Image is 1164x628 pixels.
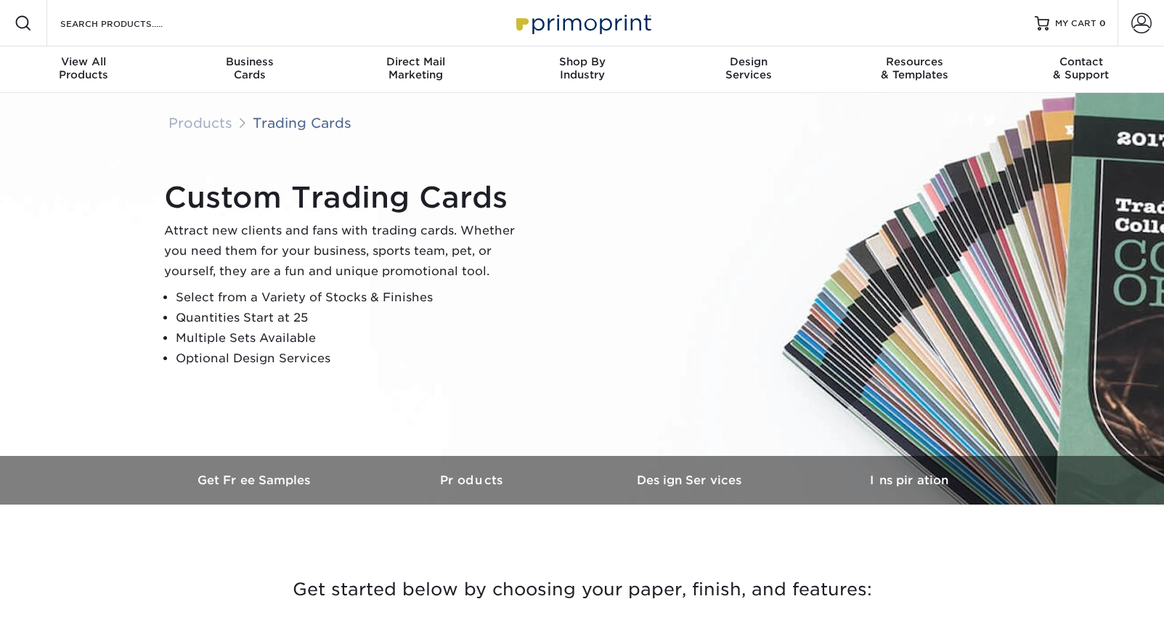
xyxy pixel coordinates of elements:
h3: Get started below by choosing your paper, finish, and features: [158,557,1007,622]
a: DesignServices [665,46,831,93]
p: Attract new clients and fans with trading cards. Whether you need them for your business, sports ... [164,221,527,282]
span: Design [665,55,831,68]
a: Trading Cards [253,115,351,131]
div: Services [665,55,831,81]
h3: Design Services [582,473,800,487]
h3: Products [365,473,582,487]
span: Business [166,55,333,68]
span: Resources [831,55,998,68]
a: Direct MailMarketing [333,46,499,93]
a: Get Free Samples [147,456,365,505]
span: Contact [998,55,1164,68]
span: 0 [1099,18,1106,28]
h3: Get Free Samples [147,473,365,487]
a: Contact& Support [998,46,1164,93]
a: Products [365,456,582,505]
div: & Templates [831,55,998,81]
span: Direct Mail [333,55,499,68]
div: & Support [998,55,1164,81]
h1: Custom Trading Cards [164,180,527,215]
div: Cards [166,55,333,81]
span: MY CART [1055,17,1096,30]
a: BusinessCards [166,46,333,93]
a: Resources& Templates [831,46,998,93]
a: Inspiration [800,456,1018,505]
a: Shop ByIndustry [499,46,665,93]
a: Design Services [582,456,800,505]
div: Industry [499,55,665,81]
div: Marketing [333,55,499,81]
li: Select from a Variety of Stocks & Finishes [176,288,527,308]
img: Primoprint [510,7,655,38]
h3: Inspiration [800,473,1018,487]
li: Quantities Start at 25 [176,308,527,328]
span: Shop By [499,55,665,68]
li: Multiple Sets Available [176,328,527,348]
li: Optional Design Services [176,348,527,369]
input: SEARCH PRODUCTS..... [59,15,200,32]
a: Products [168,115,232,131]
